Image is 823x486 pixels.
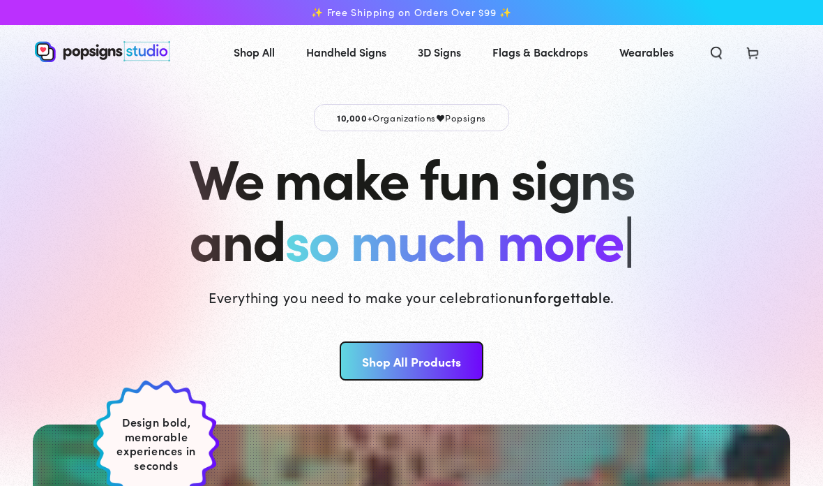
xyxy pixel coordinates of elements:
[418,42,461,62] span: 3D Signs
[619,42,674,62] span: Wearables
[623,198,633,277] span: |
[306,42,386,62] span: Handheld Signs
[482,34,598,71] a: Flags & Backdrops
[285,198,623,276] span: so much more
[609,34,684,71] a: Wearables
[35,41,170,62] img: Popsigns Studio
[698,36,734,67] summary: Search our site
[492,42,588,62] span: Flags & Backdrops
[209,287,614,307] p: Everything you need to make your celebration .
[314,104,509,131] p: Organizations Popsigns
[223,34,285,71] a: Shop All
[515,287,610,307] strong: unforgettable
[296,34,397,71] a: Handheld Signs
[234,42,275,62] span: Shop All
[407,34,471,71] a: 3D Signs
[189,145,634,268] h1: We make fun signs and
[337,111,372,124] span: 10,000+
[340,341,483,381] a: Shop All Products
[311,6,512,19] span: ✨ Free Shipping on Orders Over $99 ✨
